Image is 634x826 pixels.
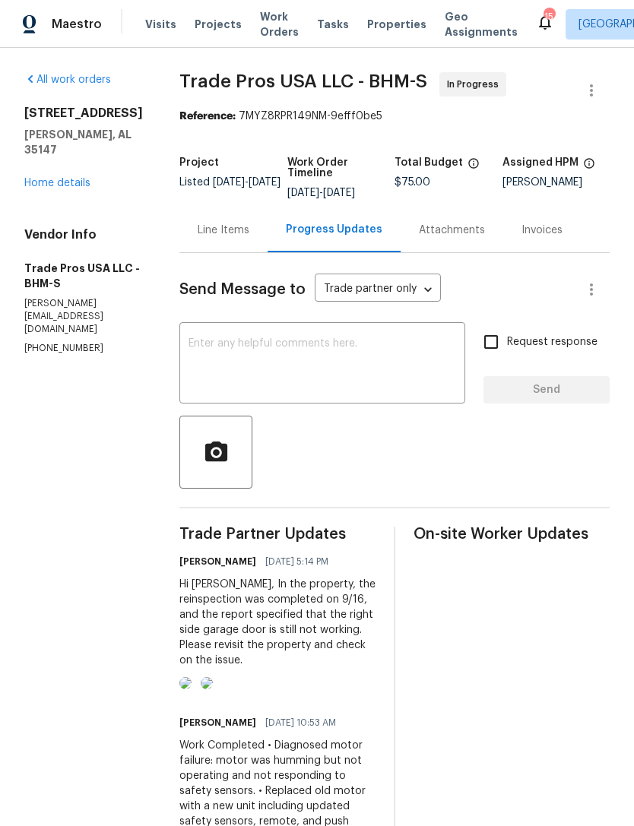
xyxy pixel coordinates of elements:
p: [PERSON_NAME][EMAIL_ADDRESS][DOMAIN_NAME] [24,297,143,336]
h5: Trade Pros USA LLC - BHM-S [24,261,143,291]
span: Maestro [52,17,102,32]
span: The hpm assigned to this work order. [583,157,595,177]
span: The total cost of line items that have been proposed by Opendoor. This sum includes line items th... [468,157,480,177]
h5: Work Order Timeline [287,157,395,179]
h5: Project [179,157,219,168]
div: Progress Updates [286,222,382,237]
span: Request response [507,334,598,350]
div: 15 [544,9,554,24]
span: $75.00 [395,177,430,188]
div: Hi [PERSON_NAME], In the property, the reinspection was completed on 9/16, and the report specifi... [179,577,376,668]
span: Send Message to [179,282,306,297]
h5: [PERSON_NAME], AL 35147 [24,127,143,157]
div: [PERSON_NAME] [502,177,610,188]
span: Visits [145,17,176,32]
div: Invoices [521,223,563,238]
span: Work Orders [260,9,299,40]
span: Properties [367,17,426,32]
h5: Total Budget [395,157,463,168]
span: - [213,177,281,188]
span: Trade Pros USA LLC - BHM-S [179,72,427,90]
span: [DATE] 10:53 AM [265,715,336,730]
div: Attachments [419,223,485,238]
span: Projects [195,17,242,32]
div: Line Items [198,223,249,238]
a: All work orders [24,74,111,85]
h2: [STREET_ADDRESS] [24,106,143,121]
div: 7MYZ8RPR149NM-9efff0be5 [179,109,610,124]
h5: Assigned HPM [502,157,579,168]
p: [PHONE_NUMBER] [24,342,143,355]
span: - [287,188,355,198]
span: In Progress [447,77,505,92]
span: Tasks [317,19,349,30]
div: Trade partner only [315,277,441,302]
span: [DATE] [249,177,281,188]
span: On-site Worker Updates [414,527,610,542]
h6: [PERSON_NAME] [179,715,256,730]
span: Geo Assignments [445,9,518,40]
span: Listed [179,177,281,188]
span: [DATE] 5:14 PM [265,554,328,569]
b: Reference: [179,111,236,122]
span: [DATE] [323,188,355,198]
span: Trade Partner Updates [179,527,376,542]
h6: [PERSON_NAME] [179,554,256,569]
h4: Vendor Info [24,227,143,242]
span: [DATE] [213,177,245,188]
span: [DATE] [287,188,319,198]
a: Home details [24,178,90,188]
